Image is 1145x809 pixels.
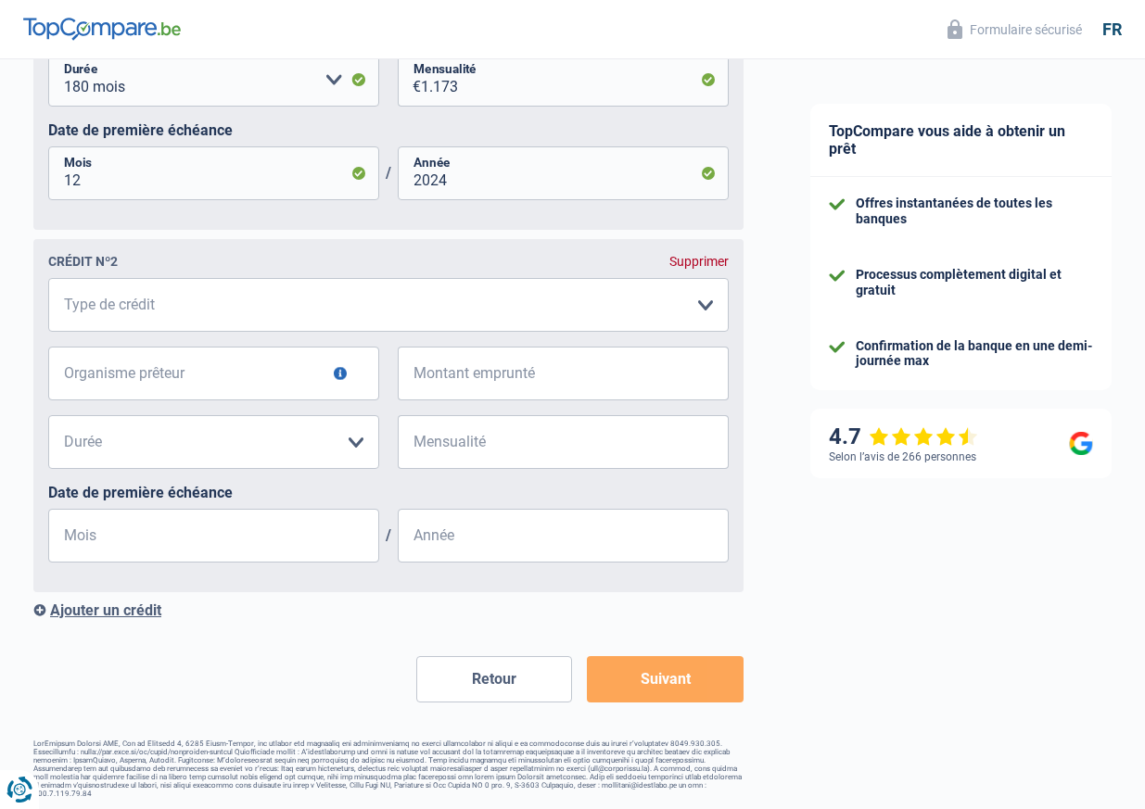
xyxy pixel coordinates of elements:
[856,267,1093,298] div: Processus complètement digital et gratuit
[48,121,729,139] label: Date de première échéance
[1102,19,1122,40] div: fr
[48,146,379,200] input: MM
[48,509,379,563] input: MM
[33,739,744,798] footer: LorEmipsum Dolorsi AME, Con ad Elitsedd 4, 6285 Eiusm-Tempor, inc utlabor etd magnaaliq eni admin...
[587,656,744,702] button: Suivant
[33,601,744,619] div: Ajouter un crédit
[398,509,729,563] input: AAAA
[416,656,573,702] button: Retour
[856,196,1093,227] div: Offres instantanées de toutes les banques
[398,146,729,200] input: AAAA
[936,14,1093,44] button: Formulaire sécurisé
[379,164,398,182] span: /
[48,254,118,269] div: Crédit nº2
[398,347,421,400] span: €
[856,338,1093,370] div: Confirmation de la banque en une demi-journée max
[829,450,976,463] div: Selon l’avis de 266 personnes
[669,254,729,269] div: Supprimer
[398,53,421,107] span: €
[48,484,729,501] label: Date de première échéance
[23,18,181,40] img: TopCompare Logo
[810,104,1112,177] div: TopCompare vous aide à obtenir un prêt
[829,423,978,450] div: 4.7
[379,526,398,544] span: /
[398,415,421,469] span: €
